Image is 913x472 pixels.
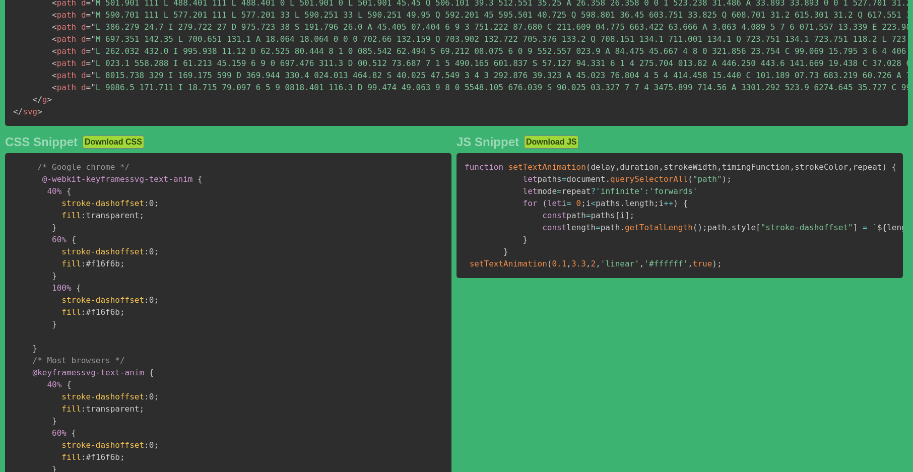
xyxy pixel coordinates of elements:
span: const [542,223,566,232]
span: : [81,259,86,268]
span: '#ffffff' [644,259,688,268]
span: , [688,259,693,268]
span: ? [591,186,596,196]
span: /* Most browsers */ [33,356,125,365]
span: { [683,198,688,208]
span: stroke-dashoffset [61,440,144,450]
span: ) [697,223,702,232]
span: fill [61,259,81,268]
span: d [81,83,86,92]
span: { [67,186,72,196]
span: querySelectorAll [610,174,688,184]
span: } [523,235,528,244]
span: = [586,211,591,220]
span: ] [625,211,630,220]
span: [ [756,223,761,232]
span: ; [727,174,732,184]
span: stroke-dashoffset [61,295,144,305]
span: path [52,46,76,56]
span: " [91,71,96,80]
span: setTextAnimation [470,259,547,268]
span: ${ [877,223,887,232]
span: 60% [52,428,67,438]
span: . [727,223,732,232]
span: " [91,10,96,20]
span: d [81,34,86,44]
span: : [144,247,149,256]
span: = [86,22,91,32]
span: ++ [664,198,673,208]
span: : [144,198,149,208]
span: path [52,58,76,68]
span: ; [154,440,159,450]
span: , [848,162,853,172]
span: ( [542,198,547,208]
span: path [52,22,76,32]
span: ; [120,307,125,317]
span: . [620,198,625,208]
span: { [149,368,154,377]
span: fill [61,307,81,317]
span: stroke-dashoffset [61,392,144,401]
span: setTextAnimation [508,162,586,172]
span: ; [154,198,159,208]
span: , [790,162,795,172]
span: } [52,416,57,426]
span: const [542,211,566,220]
span: stroke-dashoffset [61,247,144,256]
span: , [586,259,591,268]
span: ; [154,295,159,305]
span: d [81,10,86,20]
span: < [52,10,57,20]
span: = [86,83,91,92]
span: { [72,235,77,244]
span: ; [581,198,586,208]
span: let [523,174,538,184]
span: = [557,186,562,196]
span: svg-text-anim [33,368,145,377]
span: path [52,34,76,44]
span: 'linear' [601,259,639,268]
span: g [33,95,47,104]
span: { [76,283,81,293]
span: let [547,198,562,208]
span: 0 [576,198,581,208]
span: : [144,295,149,305]
span: = [566,198,571,208]
span: , [659,162,664,172]
span: 40% [47,186,61,196]
span: ; [120,452,125,462]
span: : [81,211,86,220]
span: ; [654,198,659,208]
span: > [47,95,52,104]
span: ) [722,174,727,184]
span: ` [872,223,877,232]
span: } [52,271,57,281]
span: < [52,22,57,32]
span: : [81,404,86,414]
span: ; [630,211,635,220]
span: </ [33,95,42,104]
span: } [52,223,57,232]
span: = [86,71,91,80]
span: 60% [52,235,67,244]
h2: CSS Snippet [5,135,78,149]
span: function [465,162,503,172]
span: = [562,174,567,184]
span: = [86,34,91,44]
span: d [81,58,86,68]
span: : [144,440,149,450]
span: getTotalLength [625,223,693,232]
span: } [503,247,508,256]
span: @-webkit-keyframes [42,174,129,184]
span: ) [882,162,887,172]
span: [ [615,211,620,220]
span: 0.1 [552,259,566,268]
span: fill [61,452,81,462]
span: d [81,22,86,32]
span: < [52,34,57,44]
span: ( [586,162,591,172]
span: " [91,22,96,32]
span: </ [13,107,23,116]
span: ) [673,198,678,208]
